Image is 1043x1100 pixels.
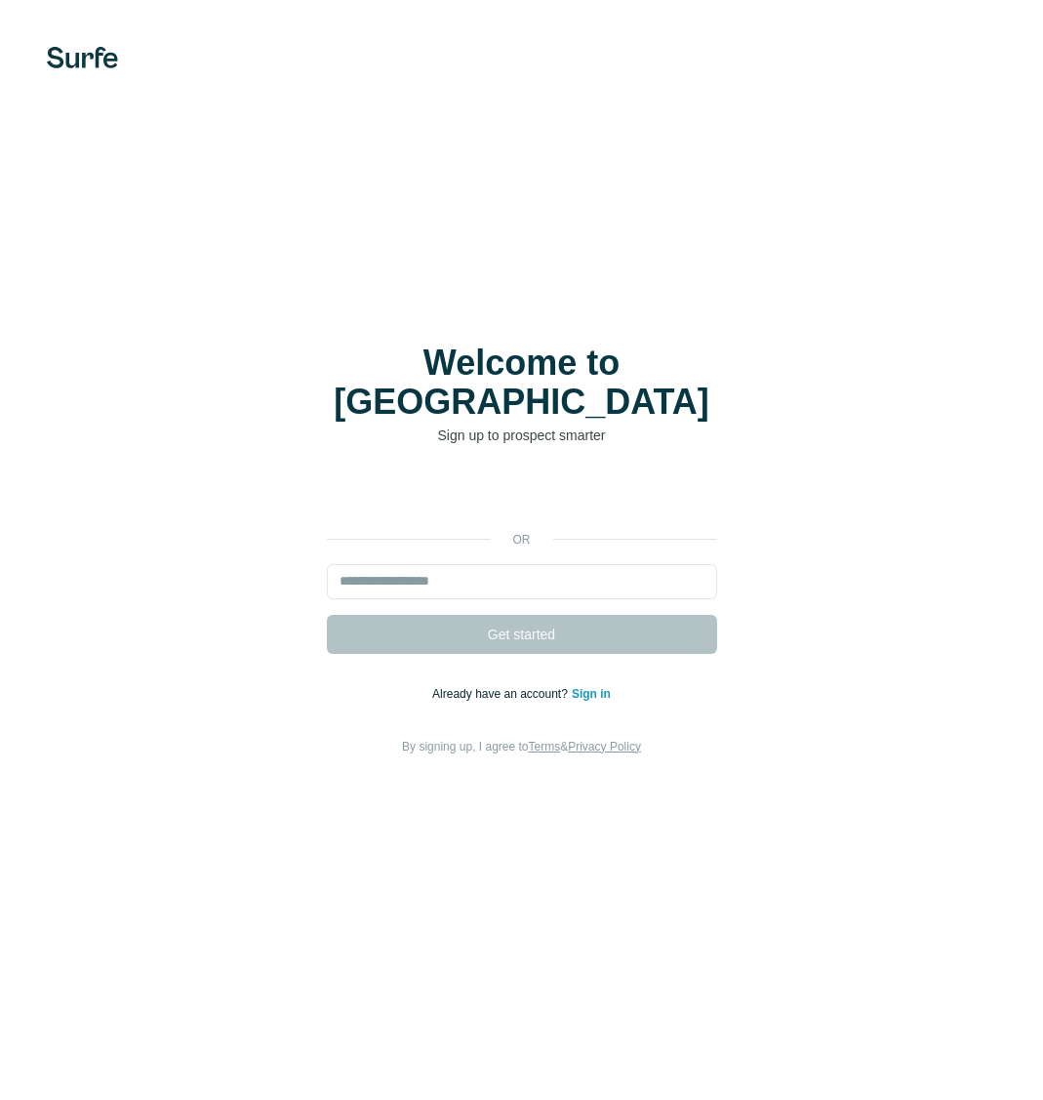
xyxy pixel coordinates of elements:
[432,687,572,701] span: Already have an account?
[327,426,717,445] p: Sign up to prospect smarter
[402,740,641,754] span: By signing up, I agree to &
[572,687,611,701] a: Sign in
[529,740,561,754] a: Terms
[47,47,118,68] img: Surfe's logo
[327,344,717,422] h1: Welcome to [GEOGRAPHIC_DATA]
[317,474,727,517] iframe: Sign in with Google Button
[568,740,641,754] a: Privacy Policy
[491,531,553,549] p: or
